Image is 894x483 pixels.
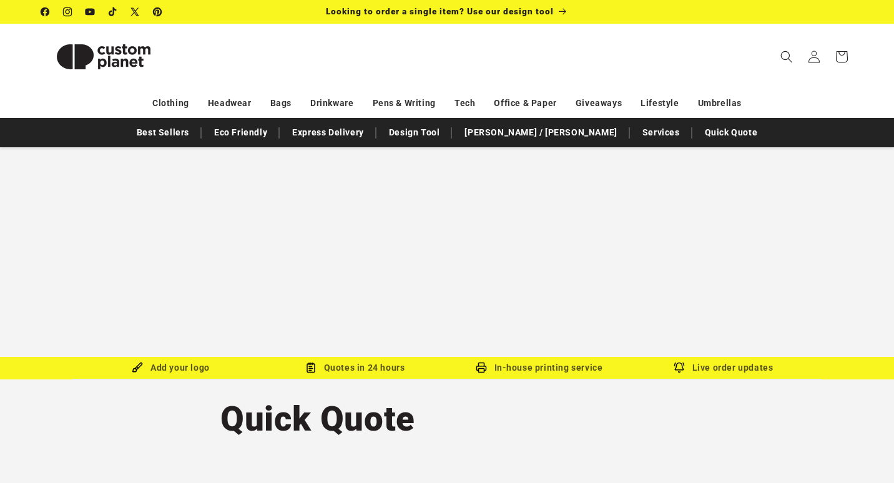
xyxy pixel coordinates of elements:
[208,122,273,144] a: Eco Friendly
[79,360,263,376] div: Add your logo
[270,92,292,114] a: Bags
[286,122,370,144] a: Express Delivery
[130,122,195,144] a: Best Sellers
[447,360,631,376] div: In-house printing service
[37,24,171,89] a: Custom Planet
[310,92,353,114] a: Drinkware
[383,122,446,144] a: Design Tool
[208,92,252,114] a: Headwear
[698,92,742,114] a: Umbrellas
[773,43,800,71] summary: Search
[576,92,622,114] a: Giveaways
[132,362,143,373] img: Brush Icon
[41,29,166,85] img: Custom Planet
[305,362,317,373] img: Order Updates Icon
[454,92,475,114] a: Tech
[476,362,487,373] img: In-house printing
[263,360,447,376] div: Quotes in 24 hours
[631,360,815,376] div: Live order updates
[636,122,686,144] a: Services
[494,92,556,114] a: Office & Paper
[152,92,189,114] a: Clothing
[373,92,436,114] a: Pens & Writing
[699,122,764,144] a: Quick Quote
[674,362,685,373] img: Order updates
[641,92,679,114] a: Lifestyle
[326,6,554,16] span: Looking to order a single item? Use our design tool
[220,397,674,441] h1: Quick Quote
[458,122,623,144] a: [PERSON_NAME] / [PERSON_NAME]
